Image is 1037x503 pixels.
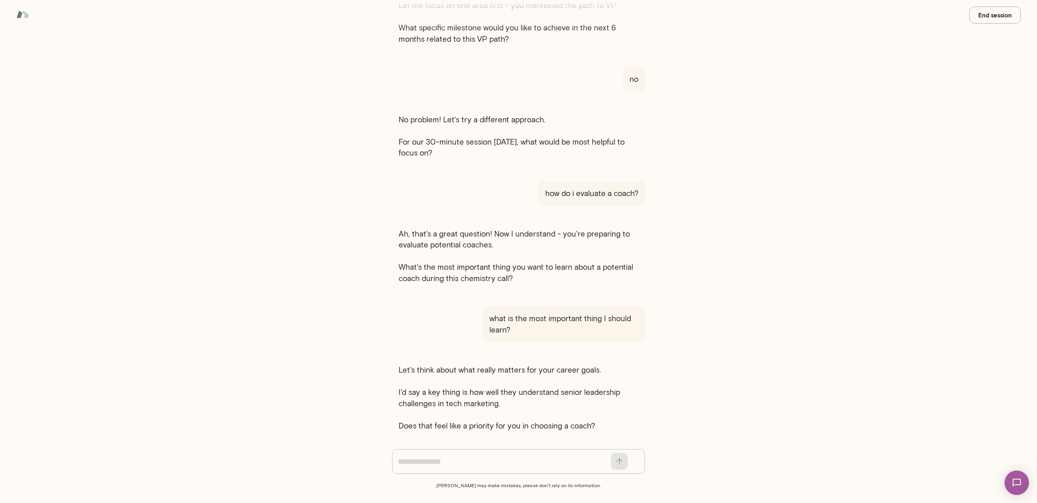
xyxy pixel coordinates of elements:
[16,6,29,22] img: Mento
[629,74,638,85] span: no
[399,114,638,159] span: No problem! Let's try a different approach. For our 30-minute session [DATE], what would be most ...
[399,364,638,431] span: Let's think about what really matters for your career goals. I'd say a key thing is how well they...
[399,228,638,284] span: Ah, that's a great question! Now I understand - you're preparing to evaluate potential coaches. W...
[969,6,1021,23] button: End session
[392,474,645,488] span: [PERSON_NAME] may make mistakes, please don't rely on its information.
[489,313,638,335] span: what is the most important thing I should learn?
[545,188,638,199] span: how do i evaluate a coach?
